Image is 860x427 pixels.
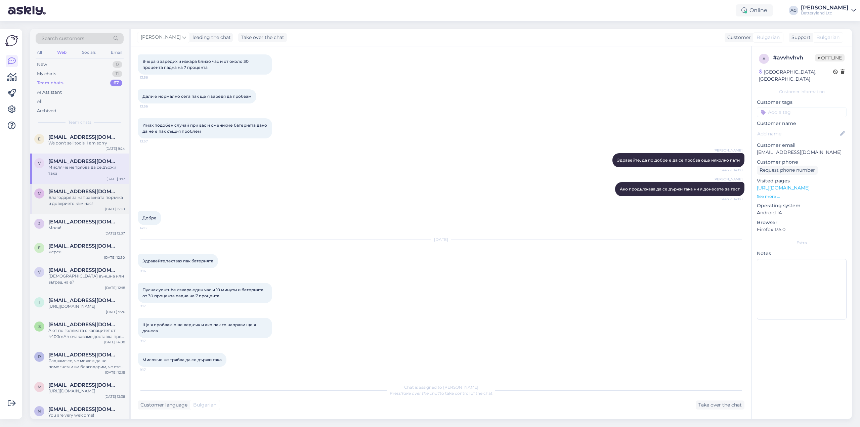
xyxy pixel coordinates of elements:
[142,322,257,333] span: Ще я пробвам още веднъж и ако пак го направи ще я донеса
[757,177,847,184] p: Visited pages
[37,108,56,114] div: Archived
[48,164,125,176] div: Мисля че не трябва да се държи така
[48,273,125,285] div: [DEMOGRAPHIC_DATA] външна или вътрешна е?
[140,104,165,109] span: 13:56
[5,34,18,47] img: Askly Logo
[757,99,847,106] p: Customer tags
[106,176,125,181] div: [DATE] 9:17
[38,409,41,414] span: n
[620,186,740,191] span: Ако продължава да се държи така ни я донесете за тест
[112,71,122,77] div: 11
[141,34,181,41] span: [PERSON_NAME]
[48,328,125,340] div: А от по голямата с капацитет от 4400mAh очакаваме доставка през Декември месец
[759,69,833,83] div: [GEOGRAPHIC_DATA], [GEOGRAPHIC_DATA]
[104,418,125,423] div: [DATE] 10:30
[773,54,815,62] div: # avvhvhvh
[142,215,157,220] span: Добре
[38,354,41,359] span: r
[37,61,47,68] div: New
[717,168,742,173] span: Seen ✓ 14:08
[717,197,742,202] span: Seen ✓ 14:08
[140,338,165,343] span: 9:17
[757,250,847,257] p: Notes
[142,59,250,70] span: Вчера я заредих и изкара близо час и от около 30 процента падна на 7 процента
[140,75,165,80] span: 13:56
[763,56,766,61] span: a
[38,136,41,141] span: e
[38,161,41,166] span: v
[48,382,118,388] span: m_a_g_i_c@abv.bg
[81,48,97,57] div: Socials
[725,34,751,41] div: Customer
[38,245,41,250] span: e
[48,188,118,195] span: marcellocassanelli@hotmaail.it
[48,219,118,225] span: jeduah@gmail.com
[238,33,287,42] div: Take over the chat
[37,71,56,77] div: My chats
[816,34,840,41] span: Bulgarian
[140,367,165,372] span: 9:17
[138,237,744,243] div: [DATE]
[104,394,125,399] div: [DATE] 12:38
[105,207,125,212] div: [DATE] 17:10
[757,166,818,175] div: Request phone number
[48,388,125,394] div: [URL][DOMAIN_NAME]
[142,123,268,134] span: Имах подобен случай при вас и сменихме батерията дано да не е пак същия проблем
[48,297,118,303] span: isaacmanda043@gmail.com
[39,300,40,305] span: i
[48,225,125,231] div: Моля!
[48,195,125,207] div: Благодаря за направената поръчка и доверието към нас!
[68,119,91,125] span: Team chats
[110,80,122,86] div: 67
[37,89,62,96] div: AI Assistant
[142,94,252,99] span: Дали е нормално сега пак ще я заредя да пробвам
[757,142,847,149] p: Customer email
[801,5,856,16] a: [PERSON_NAME]Batteryland Ltd
[714,148,742,153] span: [PERSON_NAME]
[38,384,41,389] span: m
[404,385,478,390] span: Chat is assigned to [PERSON_NAME]
[140,139,165,144] span: 13:57
[757,149,847,156] p: [EMAIL_ADDRESS][DOMAIN_NAME]
[757,226,847,233] p: Firefox 135.0
[757,159,847,166] p: Customer phone
[617,158,740,163] span: Здравейте, да по добре е да се пробва още няколко пъти
[104,340,125,345] div: [DATE] 14:08
[696,400,744,410] div: Take over the chat
[142,258,213,263] span: Здравейте,тествах пак батерията
[106,309,125,314] div: [DATE] 9:26
[142,357,222,362] span: Мисля че не трябва да се държи така
[38,324,41,329] span: s
[36,48,43,57] div: All
[757,34,780,41] span: Bulgarian
[757,89,847,95] div: Customer information
[48,267,118,273] span: vwvalko@abv.bg
[140,268,165,273] span: 9:16
[110,48,124,57] div: Email
[42,35,84,42] span: Search customers
[390,391,492,396] span: Press to take control of the chat
[37,98,43,105] div: All
[757,209,847,216] p: Android 14
[48,412,125,418] div: You are very welcome!
[48,406,118,412] span: noemi.sepac@cabar.hr
[104,231,125,236] div: [DATE] 12:37
[105,370,125,375] div: [DATE] 12:18
[48,134,118,140] span: eduardharsing@yahoo.com
[48,249,125,255] div: мерси
[48,322,118,328] span: sevan.mustafov@abv.bg
[140,303,165,308] span: 9:17
[48,158,118,164] span: vwvalko@abv.bg
[801,5,849,10] div: [PERSON_NAME]
[104,255,125,260] div: [DATE] 12:30
[801,10,849,16] div: Batteryland Ltd
[38,269,41,274] span: v
[105,285,125,290] div: [DATE] 12:18
[815,54,845,61] span: Offline
[38,221,40,226] span: j
[140,225,165,230] span: 14:12
[789,34,811,41] div: Support
[56,48,68,57] div: Web
[401,391,440,396] i: 'Take over the chat'
[757,202,847,209] p: Operating system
